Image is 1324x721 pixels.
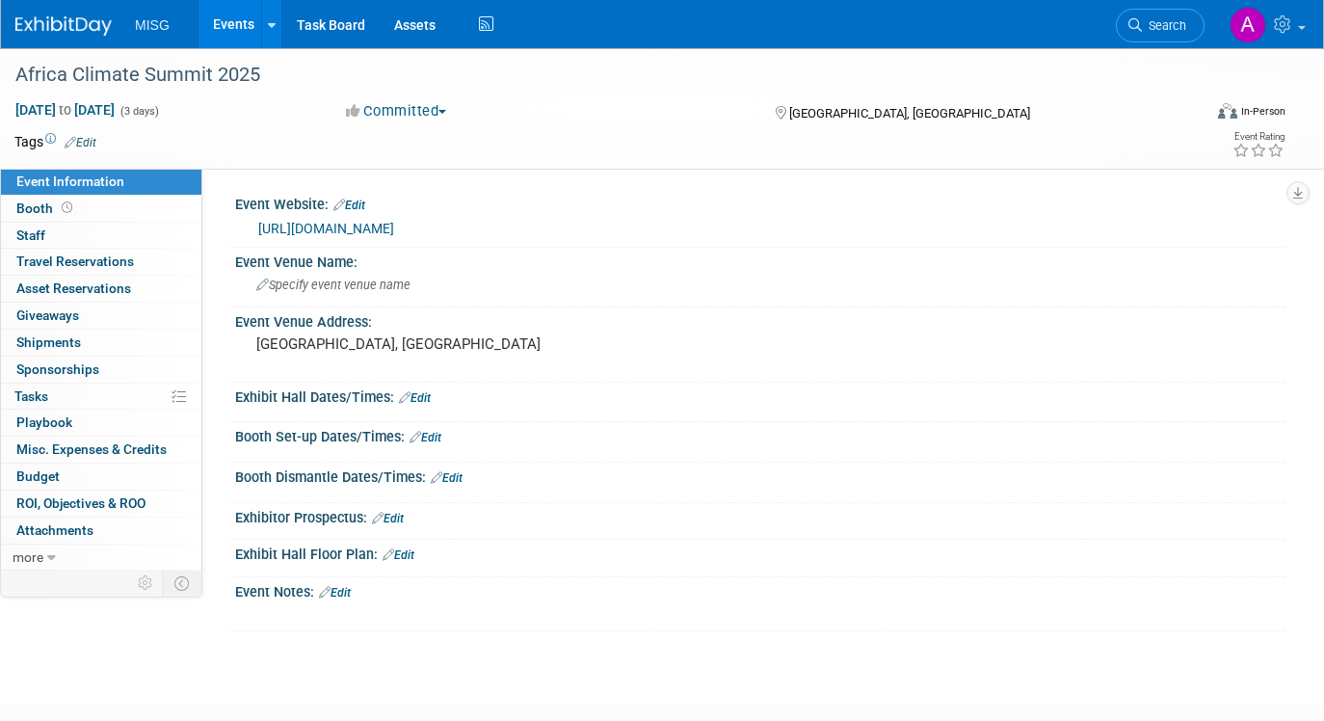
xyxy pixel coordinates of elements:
img: Format-Inperson.png [1218,103,1237,119]
div: Exhibit Hall Floor Plan: [235,540,1285,565]
a: [URL][DOMAIN_NAME] [258,221,394,236]
div: Booth Dismantle Dates/Times: [235,463,1285,488]
span: Playbook [16,414,72,430]
a: Staff [1,223,201,249]
a: ROI, Objectives & ROO [1,491,201,517]
a: Edit [410,431,441,444]
span: Specify event venue name [256,278,410,292]
a: Edit [383,548,414,562]
a: Edit [65,136,96,149]
span: [DATE] [DATE] [14,101,116,119]
a: Booth [1,196,201,222]
span: [GEOGRAPHIC_DATA], [GEOGRAPHIC_DATA] [789,106,1030,120]
a: Edit [372,512,404,525]
div: Exhibit Hall Dates/Times: [235,383,1285,408]
pre: [GEOGRAPHIC_DATA], [GEOGRAPHIC_DATA] [256,335,651,353]
td: Toggle Event Tabs [163,571,202,596]
span: Search [1142,18,1186,33]
span: Booth [16,200,76,216]
span: more [13,549,43,565]
a: Asset Reservations [1,276,201,302]
span: (3 days) [119,105,159,118]
div: Exhibitor Prospectus: [235,503,1285,528]
a: Budget [1,464,201,490]
a: Travel Reservations [1,249,201,275]
span: Budget [16,468,60,484]
button: Committed [339,101,454,121]
span: MISG [135,17,170,33]
a: Event Information [1,169,201,195]
span: Attachments [16,522,93,538]
a: Misc. Expenses & Credits [1,437,201,463]
div: Event Notes: [235,577,1285,602]
span: to [56,102,74,118]
a: Sponsorships [1,357,201,383]
span: Tasks [14,388,48,404]
span: Event Information [16,174,124,189]
span: Misc. Expenses & Credits [16,441,167,457]
div: Event Venue Address: [235,307,1285,332]
span: Booth not reserved yet [58,200,76,215]
a: Tasks [1,384,201,410]
span: Staff [16,227,45,243]
span: Asset Reservations [16,280,131,296]
div: Event Rating [1232,132,1284,142]
span: Giveaways [16,307,79,323]
td: Personalize Event Tab Strip [129,571,163,596]
img: ExhibitDay [15,16,112,36]
a: more [1,545,201,571]
a: Edit [399,391,431,405]
span: Travel Reservations [16,254,134,269]
span: Sponsorships [16,361,99,377]
div: In-Person [1240,104,1285,119]
span: ROI, Objectives & ROO [16,495,146,511]
span: Shipments [16,334,81,350]
a: Edit [319,586,351,600]
img: Aleina Almeida [1230,7,1266,43]
a: Shipments [1,330,201,356]
a: Attachments [1,518,201,544]
div: Booth Set-up Dates/Times: [235,422,1285,447]
a: Search [1116,9,1205,42]
a: Edit [431,471,463,485]
div: Event Venue Name: [235,248,1285,272]
div: Event Format [1098,100,1285,129]
a: Playbook [1,410,201,436]
a: Giveaways [1,303,201,329]
div: Africa Climate Summit 2025 [9,58,1178,93]
a: Edit [333,199,365,212]
div: Event Website: [235,190,1285,215]
td: Tags [14,132,96,151]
